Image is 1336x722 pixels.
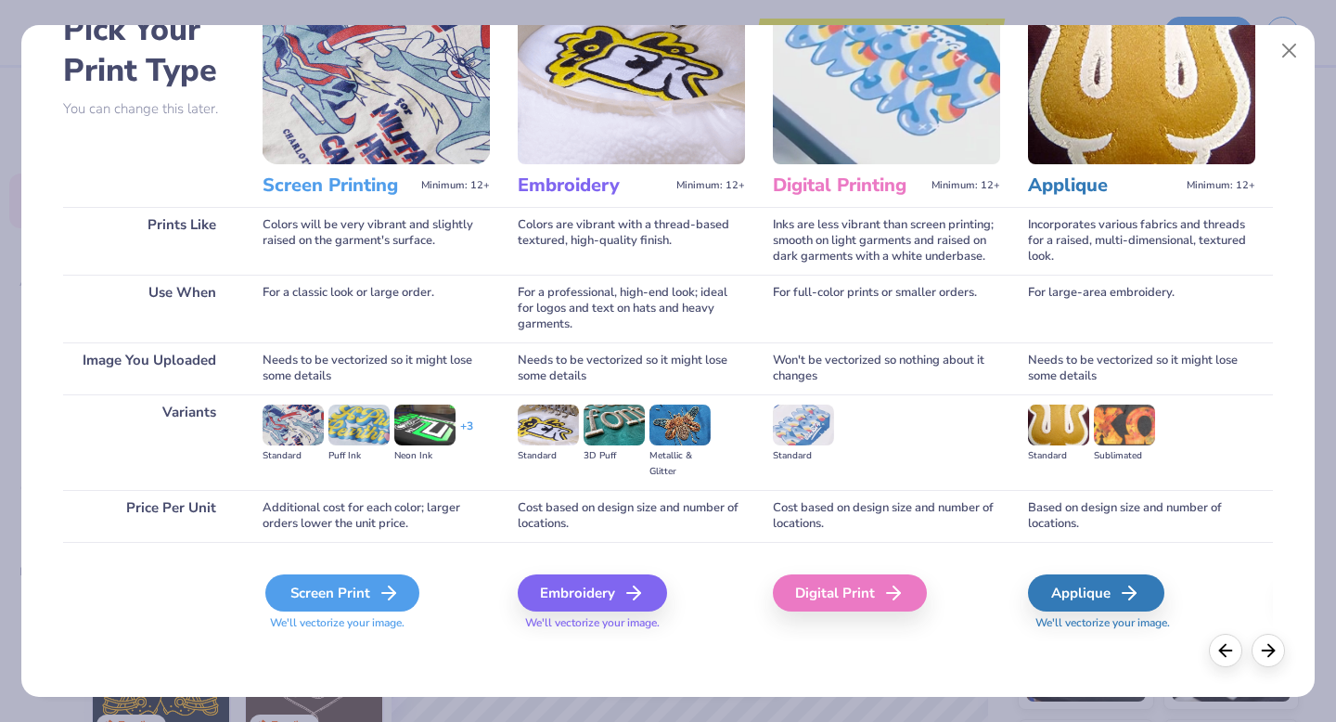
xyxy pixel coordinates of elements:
div: Needs to be vectorized so it might lose some details [263,342,490,394]
div: Standard [773,448,834,464]
div: Puff Ink [328,448,390,464]
h3: Screen Printing [263,174,414,198]
img: Standard [263,405,324,445]
div: Price Per Unit [63,490,235,542]
img: Standard [518,405,579,445]
span: We'll vectorize your image. [518,615,745,631]
img: Standard [1028,405,1089,445]
p: You can change this later. [63,101,235,117]
div: Prints Like [63,207,235,275]
span: Minimum: 12+ [931,179,1000,192]
div: Colors will be very vibrant and slightly raised on the garment's surface. [263,207,490,275]
div: Cost based on design size and number of locations. [518,490,745,542]
h2: Pick Your Print Type [63,9,235,91]
div: Digital Print [773,574,927,612]
div: Applique [1028,574,1164,612]
div: Neon Ink [394,448,456,464]
div: Colors are vibrant with a thread-based textured, high-quality finish. [518,207,745,275]
h3: Embroidery [518,174,669,198]
span: Minimum: 12+ [1187,179,1255,192]
div: + 3 [460,419,473,450]
div: For large-area embroidery. [1028,275,1255,342]
div: Inks are less vibrant than screen printing; smooth on light garments and raised on dark garments ... [773,207,1000,275]
div: Sublimated [1094,448,1155,464]
span: Minimum: 12+ [421,179,490,192]
div: Standard [1028,448,1089,464]
div: Variants [63,394,235,490]
div: Metallic & Glitter [649,448,711,480]
h3: Digital Printing [773,174,924,198]
div: For a classic look or large order. [263,275,490,342]
img: Neon Ink [394,405,456,445]
div: Won't be vectorized so nothing about it changes [773,342,1000,394]
h3: Applique [1028,174,1179,198]
div: Additional cost for each color; larger orders lower the unit price. [263,490,490,542]
div: Needs to be vectorized so it might lose some details [1028,342,1255,394]
div: Standard [263,448,324,464]
span: We'll vectorize your image. [1028,615,1255,631]
div: Based on design size and number of locations. [1028,490,1255,542]
div: Cost based on design size and number of locations. [773,490,1000,542]
div: Embroidery [518,574,667,612]
div: For a professional, high-end look; ideal for logos and text on hats and heavy garments. [518,275,745,342]
img: Puff Ink [328,405,390,445]
span: Minimum: 12+ [676,179,745,192]
div: Needs to be vectorized so it might lose some details [518,342,745,394]
div: Screen Print [265,574,419,612]
div: Incorporates various fabrics and threads for a raised, multi-dimensional, textured look. [1028,207,1255,275]
img: Sublimated [1094,405,1155,445]
div: 3D Puff [584,448,645,464]
img: 3D Puff [584,405,645,445]
span: We'll vectorize your image. [263,615,490,631]
button: Close [1272,33,1307,69]
div: Image You Uploaded [63,342,235,394]
div: Use When [63,275,235,342]
img: Standard [773,405,834,445]
img: Metallic & Glitter [649,405,711,445]
div: For full-color prints or smaller orders. [773,275,1000,342]
div: Standard [518,448,579,464]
